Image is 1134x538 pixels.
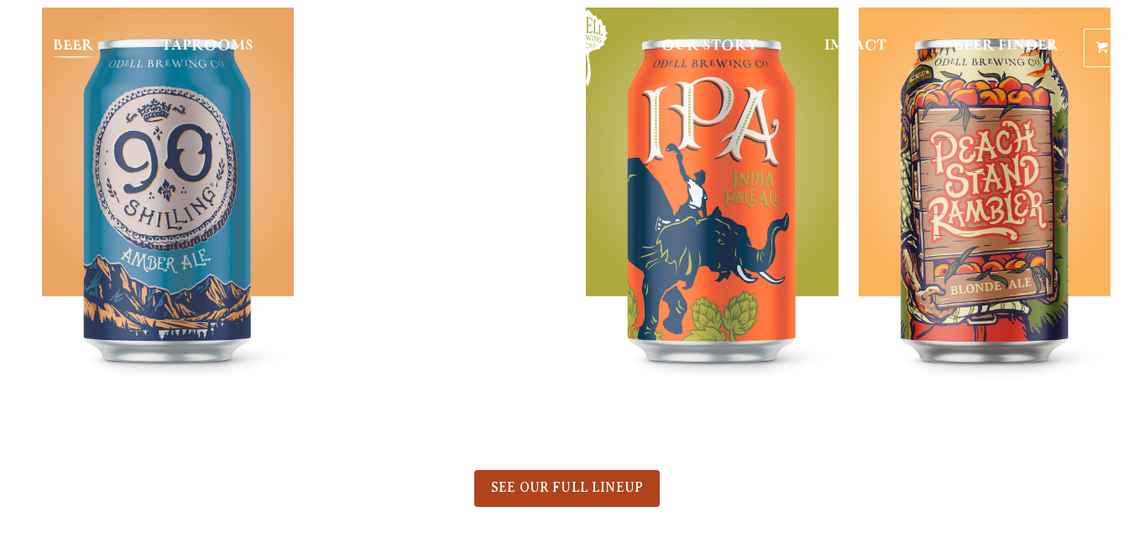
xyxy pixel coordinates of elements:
span: Beer Finder [954,39,1059,53]
a: Beer [42,10,105,86]
a: Winery [422,10,511,86]
img: IPA [586,8,838,427]
a: Gear [309,10,377,86]
span: SEE OUR FULL LINEUP [491,480,643,495]
img: 90 Shilling Ale [42,8,294,427]
span: Taprooms [161,39,253,53]
a: Taprooms [150,10,264,86]
span: Winery [433,39,500,53]
img: Lagerado [314,8,566,427]
span: Impact [824,39,886,53]
span: Our Story [661,39,758,53]
span: Beer [53,39,94,53]
span: Gear [320,39,366,53]
img: Peach Stand Rambler [859,8,1110,427]
a: Odell Home [557,10,619,86]
a: Beer Finder [943,10,1070,86]
a: SEE OUR FULL LINEUP [474,470,660,507]
a: Our Story [651,10,769,86]
a: Impact [813,10,897,86]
